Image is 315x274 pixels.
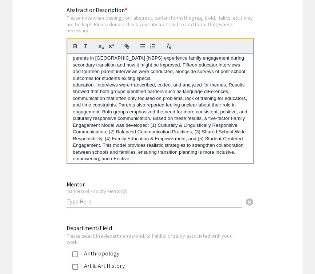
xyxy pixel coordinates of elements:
[73,82,248,162] p: education. Interviews were transcribed, coded, and analyzed for themes. Results showed that both ...
[78,249,231,258] div: Anthropology
[5,241,31,269] iframe: Chat
[78,262,231,270] div: Art & Art History
[242,194,257,209] button: Clear
[73,28,248,82] p: Family engagement is a critical factor in supporting students with disabilities as the transition...
[67,224,112,232] mat-label: Department/Field
[67,181,85,188] mat-label: Mentor
[245,198,254,206] span: cancel
[67,233,237,245] div: Please select the department(s) and/or field(s) of study associated with your work.
[67,188,242,194] div: Name(s) of Faculty Mentor(s)
[67,15,254,34] div: Please note when pasting your abstract, certain formatting (e.g. bold, italics, etc.) may not be ...
[67,6,127,14] mat-label: Abstract or Description
[67,198,242,205] input: Type Here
